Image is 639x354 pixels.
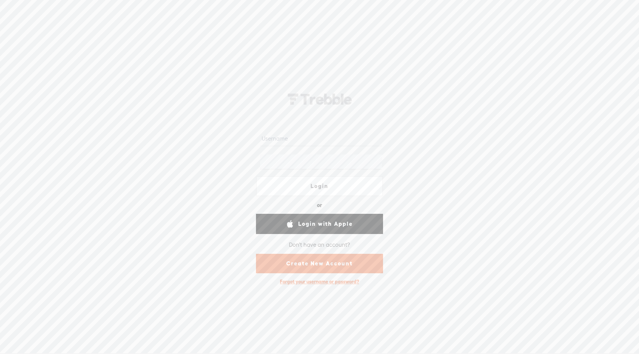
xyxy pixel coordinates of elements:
a: Login [256,176,383,196]
div: or [317,199,322,211]
a: Login with Apple [256,214,383,234]
div: Forgot your username or password? [276,275,363,289]
input: Username [260,132,382,146]
a: Create New Account [256,254,383,273]
div: Don't have an account? [289,237,350,252]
